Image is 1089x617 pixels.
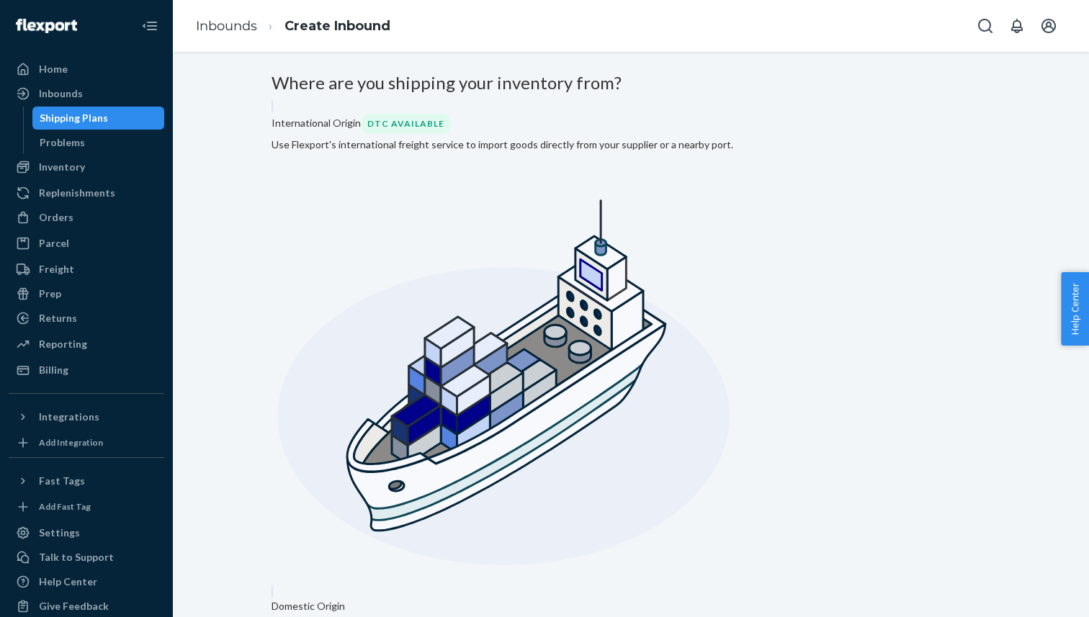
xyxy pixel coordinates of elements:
div: Domestic Origin [272,599,345,613]
button: Open account menu [1034,12,1063,40]
div: Talk to Support [39,550,114,564]
a: Inventory [9,156,164,179]
div: Freight [39,262,74,276]
button: Close Navigation [135,12,164,40]
button: Help Center [1061,272,1089,346]
a: Help Center [9,570,164,593]
a: Replenishments [9,181,164,204]
div: Inbounds [39,86,83,101]
a: Billing [9,359,164,382]
button: Integrations [9,405,164,428]
a: Add Fast Tag [9,498,164,515]
a: Orders [9,206,164,229]
div: Reporting [39,337,87,351]
a: Freight [9,258,164,281]
a: Shipping Plans [32,107,165,130]
h3: Where are you shipping your inventory from? [272,73,990,92]
div: Replenishments [39,186,115,200]
div: Use Flexport's international freight service to import goods directly from your supplier or a nea... [272,138,733,152]
a: Problems [32,131,165,154]
a: Settings [9,521,164,544]
div: Add Integration [39,436,103,449]
a: Prep [9,282,164,305]
div: Problems [40,135,85,150]
div: Home [39,62,68,76]
a: Create Inbound [284,18,390,34]
a: Inbounds [9,82,164,105]
button: Open notifications [1003,12,1031,40]
img: Flexport logo [16,19,77,33]
div: Shipping Plans [40,111,108,125]
div: Fast Tags [39,474,85,488]
div: Parcel [39,236,69,251]
div: Settings [39,526,80,540]
a: Reporting [9,333,164,356]
div: Prep [39,287,61,301]
a: Add Integration [9,434,164,451]
div: Give Feedback [39,599,109,613]
div: DTC Available [361,114,451,133]
button: Open Search Box [971,12,1000,40]
div: Orders [39,210,73,225]
div: Inventory [39,160,85,174]
a: Talk to Support [9,546,164,569]
a: Home [9,58,164,81]
ol: breadcrumbs [184,5,402,48]
div: Returns [39,311,77,325]
div: Integrations [39,410,99,424]
div: Billing [39,363,68,377]
a: Inbounds [196,18,257,34]
a: Parcel [9,232,164,255]
button: Fast Tags [9,469,164,492]
div: International Origin [272,114,451,133]
div: Help Center [39,575,97,589]
a: Returns [9,307,164,330]
div: Add Fast Tag [39,500,91,513]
